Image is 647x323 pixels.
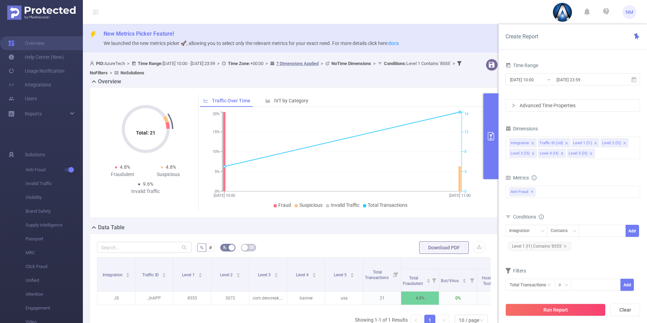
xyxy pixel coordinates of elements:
[401,292,439,305] p: 4.8%
[123,188,168,195] div: Invalid Traffic
[236,272,240,276] div: Sort
[26,301,83,315] span: Engagement
[511,103,515,108] i: icon: right
[312,272,316,276] div: Sort
[98,223,125,232] h2: Data Table
[572,229,577,234] i: icon: down
[449,193,471,198] tspan: [DATE] 11:00
[464,150,466,154] tspan: 8
[26,260,83,274] span: Click Fraud
[509,187,535,196] span: Anti-Fraud
[541,229,545,234] i: icon: down
[319,61,325,66] span: >
[136,130,155,136] tspan: Total: 21
[215,61,222,66] span: >
[426,280,430,282] i: icon: caret-down
[142,273,160,277] span: Traffic ID
[426,278,431,282] div: Sort
[331,202,359,208] span: Invalid Traffic
[143,181,153,187] span: 9.6%
[265,98,270,103] i: icon: bar-chart
[263,61,270,66] span: >
[108,70,114,75] span: >
[274,98,308,103] span: IVT by Category
[135,292,173,305] p: _InAPP
[371,61,378,66] span: >
[26,204,83,218] span: Brand Safety
[505,175,529,181] span: Metrics
[8,50,64,64] a: Help Center (New)
[403,276,424,286] span: Total Fraudulent
[511,149,530,158] div: Level 3 (l3)
[505,304,606,316] button: Run Report
[426,278,430,280] i: icon: caret-up
[509,149,537,158] li: Level 3 (l3)
[120,70,144,75] b: No Solutions
[539,139,563,148] div: Traffic ID (tid)
[464,130,469,134] tspan: 12
[564,283,569,288] i: icon: down
[511,139,529,148] div: Integration
[391,258,401,291] i: Filter menu
[220,273,234,277] span: Level 2
[531,152,535,156] i: icon: close
[25,107,42,121] a: Reports
[25,111,42,117] span: Reports
[90,61,96,66] i: icon: user
[236,275,240,277] i: icon: caret-down
[365,270,390,280] span: Total Transactions
[589,152,593,156] i: icon: close
[213,112,220,117] tspan: 20%
[90,61,463,75] span: AzureTech [DATE] 10:00 - [DATE] 23:59 +00:00
[508,242,571,251] span: Level 1 (l1) Contains '8555'
[215,189,220,194] tspan: 0%
[482,276,495,286] span: Hostile Tools
[25,148,45,161] span: Solutions
[203,98,208,103] i: icon: line-chart
[539,214,544,219] i: icon: info-circle
[126,272,130,276] div: Sort
[7,6,76,20] img: Protected Media
[173,292,211,305] p: 8555
[325,292,363,305] p: usa
[464,189,466,194] tspan: 0
[610,304,640,316] button: Clear
[274,275,278,277] i: icon: caret-down
[467,269,477,291] i: Filter menu
[509,75,565,84] input: Start date
[532,175,537,180] i: icon: info-circle
[626,225,639,237] button: Add
[296,273,310,277] span: Level 4
[559,279,566,290] div: ≥
[572,138,599,147] li: Level 1 (l1)
[258,273,272,277] span: Level 3
[126,272,130,274] i: icon: caret-up
[334,273,348,277] span: Level 5
[98,77,121,86] h2: Overview
[513,214,544,220] span: Conditions
[26,191,83,204] span: Visibility
[505,33,538,40] span: Create Report
[90,70,108,75] b: No Filters
[441,278,460,283] span: Bot/Virus
[388,40,399,46] a: docs
[211,292,249,305] p: 3072
[363,292,401,305] p: 21
[505,268,526,274] span: Filters
[350,275,354,277] i: icon: caret-down
[228,61,250,66] b: Time Zone:
[274,272,278,276] div: Sort
[97,242,192,253] input: Search...
[213,130,220,134] tspan: 15%
[90,31,97,38] i: icon: thunderbolt
[531,141,534,146] i: icon: close
[506,100,640,111] div: icon: rightAdvanced Time Properties
[276,61,319,66] u: 7 Dimensions Applied
[138,61,163,66] b: Time Range:
[384,61,406,66] b: Conditions :
[620,279,634,291] button: Add
[162,272,166,276] div: Sort
[565,141,568,146] i: icon: close
[419,241,469,254] button: Download PDF
[8,78,51,92] a: Integrations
